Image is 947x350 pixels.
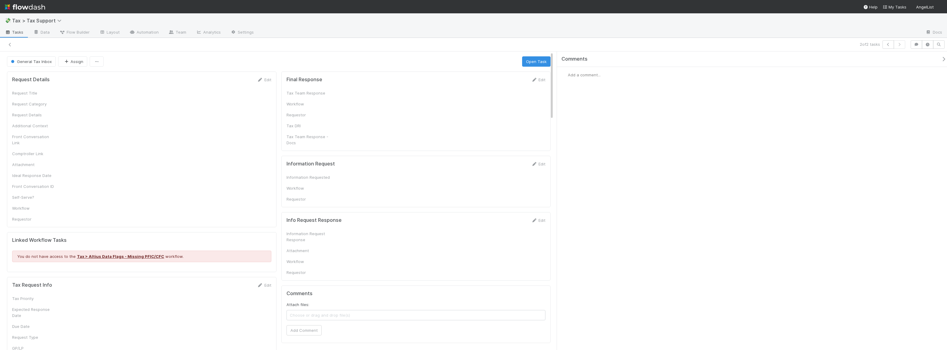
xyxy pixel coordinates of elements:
[882,5,906,9] span: My Tasks
[568,72,601,77] span: Add a comment...
[164,28,191,38] a: Team
[286,134,332,146] div: Tax Team Response - Docs
[936,4,942,10] img: avatar_85833754-9fc2-4f19-a44b-7938606ee299.png
[12,123,58,129] div: Additional Context
[59,29,90,35] span: Flow Builder
[531,218,545,223] a: Edit
[12,216,58,222] div: Requestor
[286,161,335,167] h5: Information Request
[5,2,45,12] img: logo-inverted-e16ddd16eac7371096b0.svg
[12,295,58,302] div: Tax Priority
[921,28,947,38] a: Docs
[882,4,906,10] a: My Tasks
[286,90,332,96] div: Tax Team Response
[12,151,58,157] div: Comptroller Link
[286,269,332,275] div: Requestor
[124,28,164,38] a: Automation
[286,217,342,223] h5: Info Request Response
[5,18,11,23] span: 💸
[12,334,58,340] div: Request Type
[561,56,588,62] span: Comments
[286,77,322,83] h5: Final Response
[286,196,332,202] div: Requestor
[12,112,58,118] div: Request Details
[522,56,551,67] button: Open Task
[28,28,55,38] a: Data
[562,72,568,78] img: avatar_85833754-9fc2-4f19-a44b-7938606ee299.png
[12,172,58,178] div: Ideal Response Date
[286,185,332,191] div: Workflow
[226,28,259,38] a: Settings
[286,258,332,265] div: Workflow
[12,162,58,168] div: Attachment
[12,205,58,211] div: Workflow
[55,28,94,38] a: Flow Builder
[7,56,56,67] button: General Tax Inbox
[12,251,271,262] div: You do not have access to the workflow.
[286,302,309,308] label: Attach files:
[860,41,880,47] span: 2 of 2 tasks
[12,323,58,329] div: Due Date
[12,101,58,107] div: Request Category
[12,18,65,24] span: Tax > Tax Support
[12,282,52,288] h5: Tax Request Info
[94,28,124,38] a: Layout
[191,28,226,38] a: Analytics
[287,310,545,320] span: Choose or drag and drop file(s)
[531,77,545,82] a: Edit
[10,59,52,64] span: General Tax Inbox
[12,237,271,243] h5: Linked Workflow Tasks
[58,56,87,67] button: Assign
[531,162,545,166] a: Edit
[286,123,332,129] div: Tax DRI
[863,4,878,10] div: Help
[12,194,58,200] div: Self-Serve?
[12,306,58,318] div: Expected Response Date
[12,90,58,96] div: Request Title
[286,325,322,335] button: Add Comment
[286,112,332,118] div: Requestor
[916,5,934,9] span: AngelList
[77,254,164,259] a: Tax > Altius Data Flags - Missing PFIC/CFC
[257,77,271,82] a: Edit
[286,101,332,107] div: Workflow
[5,29,24,35] span: Tasks
[257,283,271,288] a: Edit
[12,77,50,83] h5: Request Details
[286,174,332,180] div: Information Requested
[286,231,332,243] div: Information Request Response
[12,134,58,146] div: Front Conversation Link
[12,183,58,189] div: Front Conversation ID
[286,248,332,254] div: Attachment
[286,291,546,297] h5: Comments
